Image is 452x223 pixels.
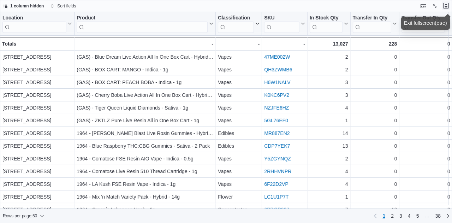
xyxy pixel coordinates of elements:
div: [STREET_ADDRESS] [2,154,72,163]
div: Classification [218,15,254,22]
a: Y5ZGYNQZ [264,156,291,162]
span: 5 [416,212,419,219]
div: [STREET_ADDRESS] [2,53,72,61]
span: 1 column hidden [10,3,44,9]
nav: Pagination for preceding grid [371,210,452,222]
span: 38 [435,212,441,219]
div: Vapes [218,180,260,188]
a: NZJFE6HZ [264,105,289,111]
a: 2RHHVNPR [264,169,291,174]
div: 1964 - Organic Lebanese Hash - 2g [77,205,213,214]
div: [STREET_ADDRESS] [2,91,72,99]
a: 6PDGP03J [264,207,289,212]
div: 0 [402,91,450,99]
div: 0 [402,65,450,74]
button: 1 column hidden [0,2,47,10]
div: 0 [353,142,397,150]
kbd: esc [436,20,445,25]
div: 3 [310,91,348,99]
div: Transfer Out Qty [402,15,444,22]
div: 0 [353,167,397,176]
a: K0KC6PV2 [264,92,289,98]
div: (GAS) - BOX CART: PEACH BOBA - Indica - 1g [77,78,213,87]
div: - [218,40,260,48]
div: 0 [402,167,450,176]
div: Vapes [218,91,260,99]
div: Classification [218,15,254,33]
div: [STREET_ADDRESS] [2,104,72,112]
a: Page 3 of 38 [397,210,405,222]
div: Vapes [218,116,260,125]
div: [STREET_ADDRESS] [2,205,72,214]
div: 0 [402,193,450,201]
button: Transfer In Qty [353,15,397,33]
div: 0 [353,180,397,188]
div: Product [77,15,208,22]
div: 4 [310,180,348,188]
a: Next page [444,212,452,220]
div: 0 [353,104,397,112]
a: CDP7YEK7 [264,143,290,149]
div: 0 [402,205,450,214]
div: [STREET_ADDRESS] [2,129,72,137]
button: Transfer Out Qty [402,15,450,33]
div: 4 [310,167,348,176]
span: 2 [391,212,394,219]
button: Previous page [371,212,380,220]
button: Exit fullscreen [442,1,450,10]
div: [STREET_ADDRESS] [2,193,72,201]
a: 5GL76EF0 [264,118,288,123]
button: Sort fields [47,2,79,10]
div: [STREET_ADDRESS] [2,116,72,125]
div: Transfer In Qty [353,15,392,22]
div: Edibles [218,129,260,137]
div: 1964 - LA Kush FSE Resin Vape - Indica - 1g [77,180,213,188]
div: (GAS) - Blue Dream Live Action All In One Box Cart - Hybrid - 1g [77,53,213,61]
div: Transfer Out Qty [402,15,444,33]
div: Edibles [218,142,260,150]
div: Exit fullscreen ( ) [404,19,447,26]
ul: Pagination for preceding grid [380,210,444,222]
div: Transfer In Qty [353,15,392,33]
div: 7 [310,205,348,214]
div: 0 [402,129,450,137]
a: H6W1NALV [264,80,290,85]
div: Vapes [218,65,260,74]
div: 1964 - Blue Raspberry THC:CBG Gummies - Sativa - 2 Pack [77,142,213,150]
div: [STREET_ADDRESS] [2,180,72,188]
div: Flower [218,193,260,201]
a: LC1U1P7T [264,194,289,200]
div: 0 [353,78,397,87]
div: (GAS) - Cherry Boba Live Action All In One Box Cart - Hybrid - 1g [77,91,213,99]
div: In Stock Qty [310,15,343,22]
div: 0 [353,193,397,201]
div: 1 [310,193,348,201]
div: Location [2,15,66,22]
div: SKU [264,15,299,22]
a: QH3ZWMB6 [264,67,292,72]
div: 1964 - Mix 'n Match Variety Pack - Hybrid - 14g [77,193,213,201]
div: Vapes [218,78,260,87]
div: 0 [402,78,450,87]
div: 1964 - Comatose Live Resin 510 Thread Cartridge - 1g [77,167,213,176]
div: 1 [310,116,348,125]
div: 2 [310,154,348,163]
div: 0 [353,116,397,125]
li: Skipping pages 6 to 37 [422,213,432,221]
span: Sort fields [57,3,76,9]
a: 47ME002W [264,54,290,60]
div: (GAS) - ZKTLZ Pure Live Resin All in One Box Cart - 1g [77,116,213,125]
div: 10 [353,205,397,214]
div: 0 [353,53,397,61]
div: [STREET_ADDRESS] [2,167,72,176]
div: Concentrates [218,205,260,214]
div: 0 [402,180,450,188]
div: 3 [310,78,348,87]
a: Page 4 of 38 [405,210,414,222]
a: 6F22D2VP [264,181,288,187]
div: - [264,40,305,48]
a: Page 5 of 38 [414,210,422,222]
div: 0 [402,53,450,61]
span: 4 [408,212,411,219]
div: 0 [353,65,397,74]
